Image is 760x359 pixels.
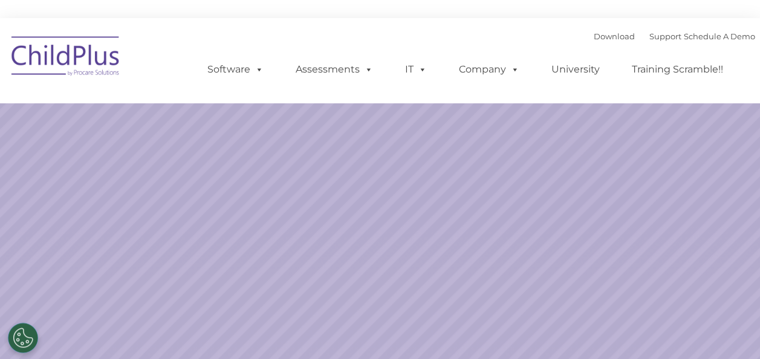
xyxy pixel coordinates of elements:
[284,57,385,82] a: Assessments
[684,31,755,41] a: Schedule A Demo
[447,57,531,82] a: Company
[620,57,735,82] a: Training Scramble!!
[393,57,439,82] a: IT
[195,57,276,82] a: Software
[539,57,612,82] a: University
[5,28,126,88] img: ChildPlus by Procare Solutions
[594,31,755,41] font: |
[649,31,681,41] a: Support
[8,323,38,353] button: Cookies Settings
[594,31,635,41] a: Download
